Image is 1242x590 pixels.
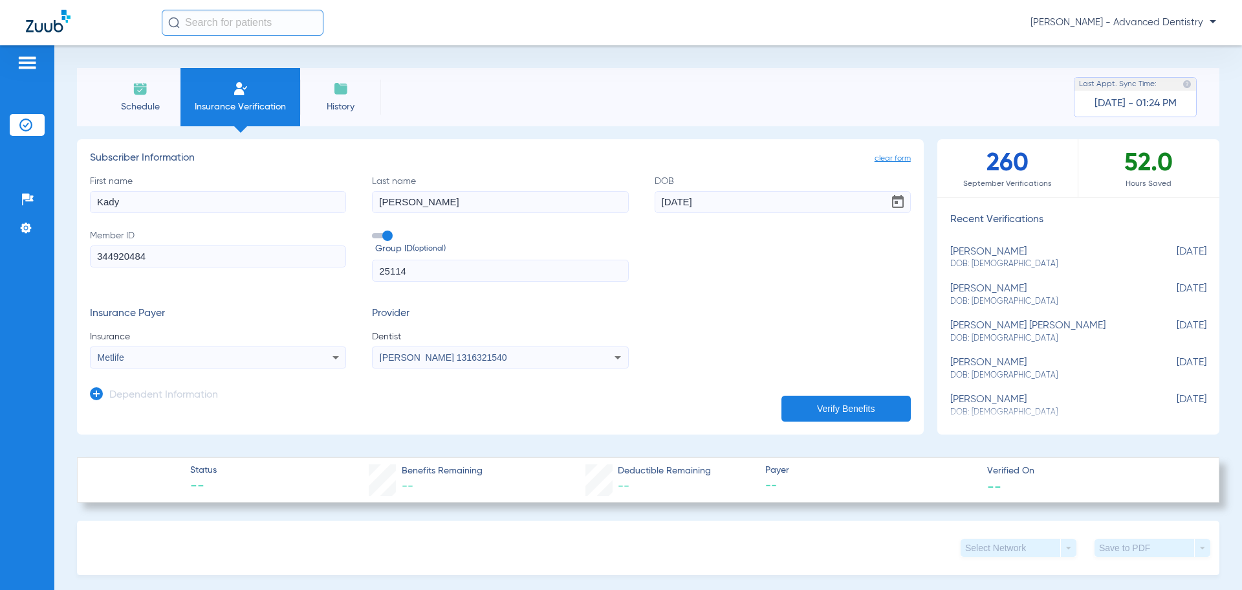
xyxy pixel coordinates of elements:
label: Member ID [90,229,346,282]
button: Verify Benefits [781,396,911,422]
span: [DATE] [1142,246,1206,270]
span: [DATE] [1142,320,1206,344]
span: Metlife [98,352,124,363]
img: Manual Insurance Verification [233,81,248,96]
div: [PERSON_NAME] [950,394,1142,418]
span: September Verifications [937,177,1078,190]
span: Deductible Remaining [618,464,711,478]
span: Hours Saved [1078,177,1219,190]
img: hamburger-icon [17,55,38,71]
h3: Insurance Payer [90,308,346,321]
span: [PERSON_NAME] - Advanced Dentistry [1030,16,1216,29]
span: Group ID [375,242,628,256]
img: last sync help info [1182,80,1192,89]
span: [PERSON_NAME] 1316321540 [380,352,507,363]
span: DOB: [DEMOGRAPHIC_DATA] [950,333,1142,345]
button: Open calendar [885,189,911,215]
label: First name [90,175,346,213]
input: Last name [372,191,628,213]
input: Search for patients [162,10,323,36]
span: [DATE] [1142,283,1206,307]
div: [PERSON_NAME] [950,357,1142,381]
span: History [310,100,371,113]
span: [DATE] [1142,357,1206,381]
h3: Provider [372,308,628,321]
span: Last Appt. Sync Time: [1079,78,1157,91]
span: Insurance Verification [190,100,290,113]
div: 260 [937,139,1078,197]
img: Schedule [133,81,148,96]
input: DOBOpen calendar [655,191,911,213]
span: -- [190,478,217,496]
span: Insurance [90,330,346,343]
span: DOB: [DEMOGRAPHIC_DATA] [950,296,1142,308]
h3: Subscriber Information [90,152,911,165]
div: [PERSON_NAME] [950,283,1142,307]
span: Status [190,464,217,477]
span: clear form [875,152,911,165]
span: Verified On [987,464,1198,478]
img: Search Icon [168,17,180,28]
input: Member ID [90,245,346,267]
span: -- [987,479,1001,493]
span: -- [618,481,629,492]
span: Benefits Remaining [402,464,483,478]
label: DOB [655,175,911,213]
input: First name [90,191,346,213]
small: (optional) [413,242,446,256]
span: -- [402,481,413,492]
span: -- [765,478,976,494]
img: History [333,81,349,96]
h3: Recent Verifications [937,214,1219,227]
div: [PERSON_NAME] [PERSON_NAME] [950,320,1142,344]
img: Zuub Logo [26,10,71,32]
div: 52.0 [1078,139,1219,197]
span: Schedule [109,100,171,113]
span: Payer [765,464,976,477]
label: Last name [372,175,628,213]
span: [DATE] - 01:24 PM [1095,97,1177,110]
span: Dentist [372,330,628,343]
div: [PERSON_NAME] [950,246,1142,270]
h3: Dependent Information [109,389,218,402]
span: DOB: [DEMOGRAPHIC_DATA] [950,258,1142,270]
span: DOB: [DEMOGRAPHIC_DATA] [950,370,1142,381]
span: [DATE] [1142,394,1206,418]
